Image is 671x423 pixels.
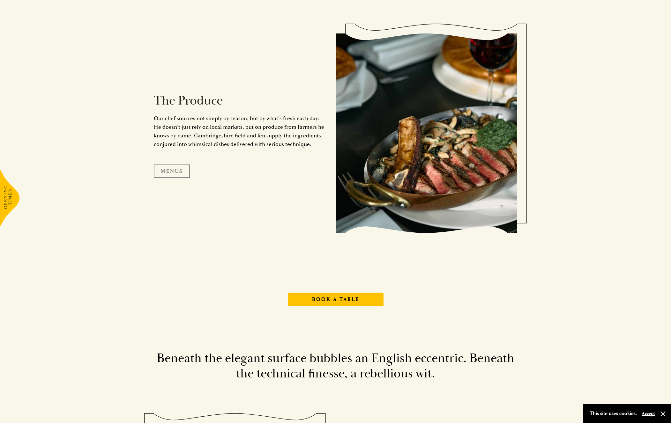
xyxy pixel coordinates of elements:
[288,293,384,306] a: Book A Table
[154,164,190,178] a: Menus
[590,409,637,418] p: This site uses cookies.
[154,93,326,108] h2: The Produce
[660,411,666,417] button: Close and accept
[642,411,655,417] button: Accept
[154,114,326,149] p: Our chef sources not simply by season, but by what’s fresh each day. He doesn’t just rely on loca...
[154,351,518,381] h2: Beneath the elegant surface bubbles an English eccentric. Beneath the technical finesse, a rebell...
